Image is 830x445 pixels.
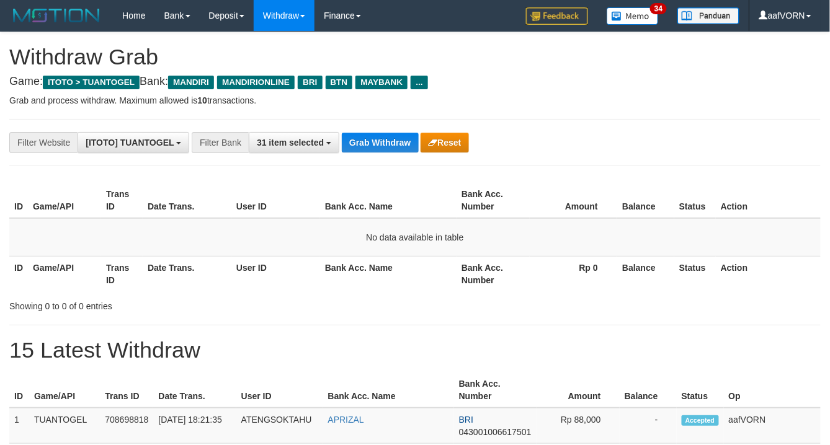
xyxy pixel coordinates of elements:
[86,138,174,148] span: [ITOTO] TUANTOGEL
[9,372,29,408] th: ID
[607,7,659,25] img: Button%20Memo.svg
[342,133,418,152] button: Grab Withdraw
[9,218,821,257] td: No data available in table
[526,7,588,25] img: Feedback.jpg
[650,3,667,14] span: 34
[153,408,236,444] td: [DATE] 18:21:35
[101,256,143,291] th: Trans ID
[677,372,724,408] th: Status
[9,76,821,88] h4: Game: Bank:
[724,372,821,408] th: Op
[459,415,473,425] span: BRI
[682,415,719,426] span: Accepted
[724,408,821,444] td: aafVORN
[459,427,532,437] span: Copy 043001006617501 to clipboard
[78,132,189,153] button: [ITOTO] TUANTOGEL
[9,295,337,312] div: Showing 0 to 0 of 0 entries
[9,183,28,218] th: ID
[143,183,231,218] th: Date Trans.
[28,183,101,218] th: Game/API
[192,132,249,153] div: Filter Bank
[530,256,617,291] th: Rp 0
[231,256,320,291] th: User ID
[236,372,323,408] th: User ID
[9,338,821,363] h1: 15 Latest Withdraw
[43,76,140,89] span: ITOTO > TUANTOGEL
[100,372,153,408] th: Trans ID
[9,132,78,153] div: Filter Website
[9,45,821,69] h1: Withdraw Grab
[617,256,674,291] th: Balance
[674,183,716,218] th: Status
[716,183,821,218] th: Action
[257,138,324,148] span: 31 item selected
[231,183,320,218] th: User ID
[716,256,821,291] th: Action
[457,183,530,218] th: Bank Acc. Number
[454,372,537,408] th: Bank Acc. Number
[249,132,339,153] button: 31 item selected
[323,372,454,408] th: Bank Acc. Name
[100,408,153,444] td: 708698818
[617,183,674,218] th: Balance
[9,6,104,25] img: MOTION_logo.png
[674,256,716,291] th: Status
[530,183,617,218] th: Amount
[620,372,677,408] th: Balance
[101,183,143,218] th: Trans ID
[143,256,231,291] th: Date Trans.
[537,372,620,408] th: Amount
[9,256,28,291] th: ID
[217,76,295,89] span: MANDIRIONLINE
[537,408,620,444] td: Rp 88,000
[9,94,821,107] p: Grab and process withdraw. Maximum allowed is transactions.
[677,7,739,24] img: panduan.png
[168,76,214,89] span: MANDIRI
[153,372,236,408] th: Date Trans.
[421,133,468,152] button: Reset
[320,256,457,291] th: Bank Acc. Name
[197,95,207,105] strong: 10
[29,408,100,444] td: TUANTOGEL
[320,183,457,218] th: Bank Acc. Name
[457,256,530,291] th: Bank Acc. Number
[29,372,100,408] th: Game/API
[326,76,353,89] span: BTN
[9,408,29,444] td: 1
[28,256,101,291] th: Game/API
[298,76,322,89] span: BRI
[328,415,364,425] a: APRIZAL
[411,76,427,89] span: ...
[236,408,323,444] td: ATENGSOKTAHU
[355,76,408,89] span: MAYBANK
[620,408,677,444] td: -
